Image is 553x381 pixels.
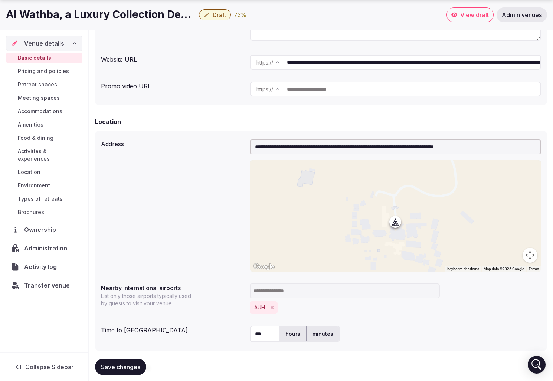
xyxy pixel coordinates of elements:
img: Google [252,262,276,272]
span: Venue details [24,39,64,48]
button: Collapse Sidebar [6,359,82,375]
a: Admin venues [497,7,547,22]
button: AUH [254,304,265,311]
div: Open Intercom Messenger [528,356,546,374]
a: Activity log [6,259,82,275]
div: 73 % [234,10,247,19]
button: Draft [199,9,231,20]
span: Accommodations [18,108,62,115]
a: Terms (opens in new tab) [529,267,539,271]
span: Meeting spaces [18,94,60,102]
span: Save changes [101,363,140,371]
span: Map data ©2025 Google [484,267,524,271]
a: Administration [6,240,82,256]
a: Pricing and policies [6,66,82,76]
span: Activity log [24,262,60,271]
a: Retreat spaces [6,79,82,90]
a: Basic details [6,53,82,63]
span: Activities & experiences [18,148,79,162]
button: Save changes [95,359,146,375]
span: Admin venues [502,11,542,19]
a: Accommodations [6,106,82,116]
a: View draft [446,7,494,22]
label: hours [279,324,306,344]
div: Website URL [101,52,244,64]
label: Nearby international airports [101,285,244,291]
button: Remove AUH [268,303,276,312]
span: Draft [213,11,226,19]
a: Amenities [6,119,82,130]
a: Open this area in Google Maps (opens a new window) [252,262,276,272]
button: 73% [234,10,247,19]
a: Types of retreats [6,194,82,204]
a: Environment [6,180,82,191]
span: Environment [18,182,50,189]
span: Location [18,168,40,176]
a: Meeting spaces [6,93,82,103]
div: Time to [GEOGRAPHIC_DATA] [101,323,244,335]
a: Activities & experiences [6,146,82,164]
span: View draft [460,11,489,19]
a: Location [6,167,82,177]
div: Address [101,137,244,148]
span: Food & dining [18,134,53,142]
button: Transfer venue [6,277,82,293]
span: Pricing and policies [18,68,69,75]
button: Map camera controls [523,248,537,263]
span: Retreat spaces [18,81,57,88]
span: Types of retreats [18,195,63,203]
span: Collapse Sidebar [25,363,73,371]
a: Brochures [6,207,82,217]
p: List only those airports typically used by guests to visit your venue [101,292,196,307]
div: Promo video URL [101,79,244,91]
a: Ownership [6,222,82,237]
span: Administration [24,244,70,253]
span: Transfer venue [24,281,70,290]
button: Keyboard shortcuts [447,266,479,272]
h2: Location [95,117,121,126]
span: Basic details [18,54,51,62]
h1: Al Wathba, a Luxury Collection Desert Resort & Spa [6,7,196,22]
a: Food & dining [6,133,82,143]
span: Ownership [24,225,59,234]
label: minutes [307,324,339,344]
span: Brochures [18,208,44,216]
span: Amenities [18,121,43,128]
